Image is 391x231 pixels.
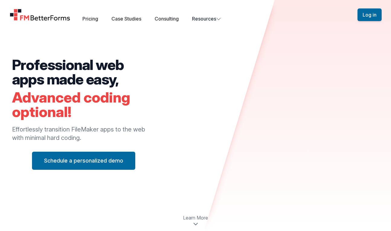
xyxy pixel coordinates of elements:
[183,214,208,221] span: Learn More
[12,58,155,87] h2: Professional web apps made easy,
[12,90,155,119] h2: Advanced coding optional!
[2,7,389,22] nav: Global
[357,8,382,21] button: Log in
[32,152,135,170] button: Schedule a personalized demo
[155,16,179,22] a: Consulting
[192,15,221,22] button: Resources
[111,16,141,22] a: Case Studies
[12,125,155,142] p: Effortlessly transition FileMaker apps to the web with minimal hard coding.
[10,9,71,21] a: Home
[82,16,98,22] a: Pricing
